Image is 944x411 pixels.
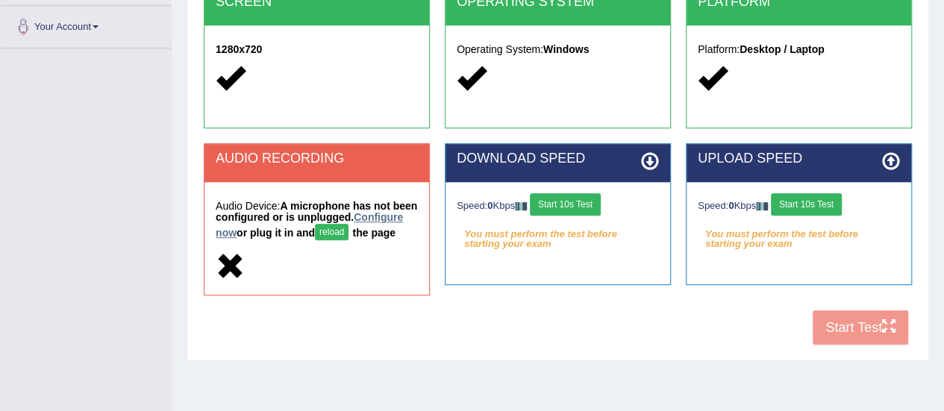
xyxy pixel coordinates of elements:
[530,193,601,216] button: Start 10s Test
[543,43,589,55] strong: Windows
[728,200,734,211] strong: 0
[216,151,418,166] h2: AUDIO RECORDING
[216,211,403,239] a: Configure now
[698,151,900,166] h2: UPLOAD SPEED
[698,193,900,219] div: Speed: Kbps
[457,193,659,219] div: Speed: Kbps
[487,200,493,211] strong: 0
[515,202,527,210] img: ajax-loader-fb-connection.gif
[698,223,900,245] em: You must perform the test before starting your exam
[1,6,171,43] a: Your Account
[457,44,659,55] h5: Operating System:
[315,224,348,240] button: reload
[216,200,417,239] strong: A microphone has not been configured or is unplugged. or plug it in and the page
[457,151,659,166] h2: DOWNLOAD SPEED
[740,43,825,55] strong: Desktop / Laptop
[216,201,418,244] h5: Audio Device:
[698,44,900,55] h5: Platform:
[216,43,262,55] strong: 1280x720
[457,223,659,245] em: You must perform the test before starting your exam
[771,193,842,216] button: Start 10s Test
[756,202,768,210] img: ajax-loader-fb-connection.gif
